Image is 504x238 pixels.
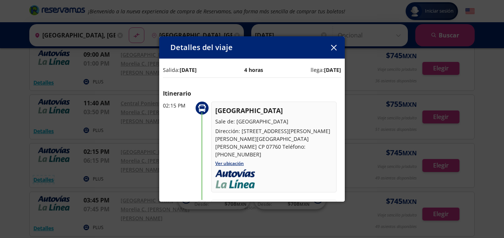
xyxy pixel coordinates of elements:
p: llega: [311,66,341,74]
b: [DATE] [180,66,197,73]
a: Ver ubicación [215,160,244,166]
p: Salida: [163,66,197,74]
p: Sale de: [GEOGRAPHIC_DATA] [215,118,333,125]
img: Logo_Autovias_LaLinea_VERT.png [215,169,255,188]
p: Itinerario [163,89,341,98]
p: 4 horas [244,66,263,74]
p: Dirección: [STREET_ADDRESS][PERSON_NAME] [PERSON_NAME][GEOGRAPHIC_DATA][PERSON_NAME] CP 07760 Tel... [215,127,333,158]
p: Salida: [165,200,193,208]
p: Detalles del viaje [170,42,233,53]
p: 02:15 PM [163,102,193,109]
b: [DATE] [324,66,341,73]
p: [GEOGRAPHIC_DATA] [215,106,333,116]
